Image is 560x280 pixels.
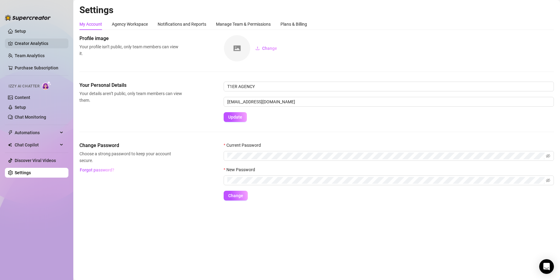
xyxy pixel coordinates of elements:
span: Change [228,193,243,198]
span: upload [255,46,260,50]
a: Setup [15,29,26,34]
span: Forgot password? [80,168,114,172]
span: Izzy AI Chatter [9,83,39,89]
input: Enter new email [224,97,554,107]
span: Change [262,46,277,51]
h2: Settings [79,4,554,16]
label: New Password [224,166,259,173]
a: Setup [15,105,26,110]
span: thunderbolt [8,130,13,135]
span: Your Personal Details [79,82,182,89]
span: Automations [15,128,58,138]
a: Team Analytics [15,53,45,58]
img: Chat Copilot [8,143,12,147]
button: Update [224,112,247,122]
span: Change Password [79,142,182,149]
span: Your details aren’t public, only team members can view them. [79,90,182,104]
span: Profile image [79,35,182,42]
button: Change [251,43,282,53]
div: Manage Team & Permissions [216,21,271,28]
span: eye-invisible [546,154,550,158]
div: Notifications and Reports [158,21,206,28]
div: Agency Workspace [112,21,148,28]
a: Chat Monitoring [15,115,46,120]
div: My Account [79,21,102,28]
span: Chat Copilot [15,140,58,150]
span: eye-invisible [546,178,550,182]
button: Forgot password? [79,165,114,175]
label: Current Password [224,142,265,149]
a: Purchase Subscription [15,63,64,73]
span: Choose a strong password to keep your account secure. [79,150,182,164]
span: Update [228,115,242,120]
img: logo-BBDzfeDw.svg [5,15,51,21]
button: Change [224,191,248,201]
img: AI Chatter [42,81,51,90]
input: Enter name [224,82,554,91]
input: Current Password [227,153,545,159]
a: Settings [15,170,31,175]
div: Open Intercom Messenger [539,259,554,274]
a: Content [15,95,30,100]
span: Your profile isn’t public, only team members can view it. [79,43,182,57]
img: square-placeholder.png [224,35,250,61]
a: Discover Viral Videos [15,158,56,163]
div: Plans & Billing [280,21,307,28]
a: Creator Analytics [15,39,64,48]
input: New Password [227,177,545,184]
